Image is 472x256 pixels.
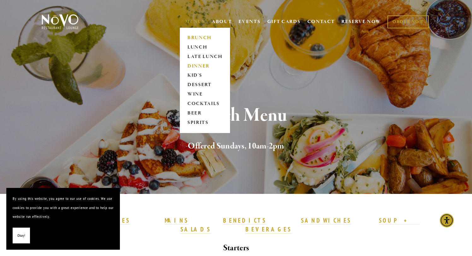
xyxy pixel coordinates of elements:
[185,90,225,99] a: WINE
[245,225,292,233] strong: BEVERAGES
[301,217,351,225] a: SANDWICHES
[223,217,267,224] strong: BENEDICTS
[185,19,205,25] a: MENUS
[6,188,120,250] section: Cookie banner
[52,140,420,153] h2: Offered Sundays, 10am-2pm
[185,61,225,71] a: DINNER
[185,109,225,118] a: BEER
[185,33,225,43] a: BRUNCH
[440,213,454,227] div: Accessibility Menu
[52,105,420,126] h1: Brunch Menu
[387,15,429,28] a: ORDER NOW
[17,231,25,240] span: Okay!
[165,217,188,225] a: MAINS
[185,99,225,109] a: COCKTAILS
[267,16,301,28] a: GIFT CARDS
[212,19,232,25] a: ABOUT
[180,217,419,234] a: SOUP + SALADS
[185,43,225,52] a: LUNCH
[165,217,188,224] strong: MAINS
[185,52,225,61] a: LATE LUNCH
[185,118,225,128] a: SPIRITS
[13,228,30,244] button: Okay!
[40,14,80,30] img: Novo Restaurant &amp; Lounge
[223,217,267,225] a: BENEDICTS
[307,16,335,28] a: CONTACT
[301,217,351,224] strong: SANDWICHES
[185,80,225,90] a: DESSERT
[223,242,249,253] strong: Starters
[239,19,260,25] a: EVENTS
[245,225,292,234] a: BEVERAGES
[341,16,381,28] a: RESERVE NOW
[185,71,225,80] a: KID'S
[13,194,114,221] p: By using this website, you agree to our use of cookies. We use cookies to provide you with a grea...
